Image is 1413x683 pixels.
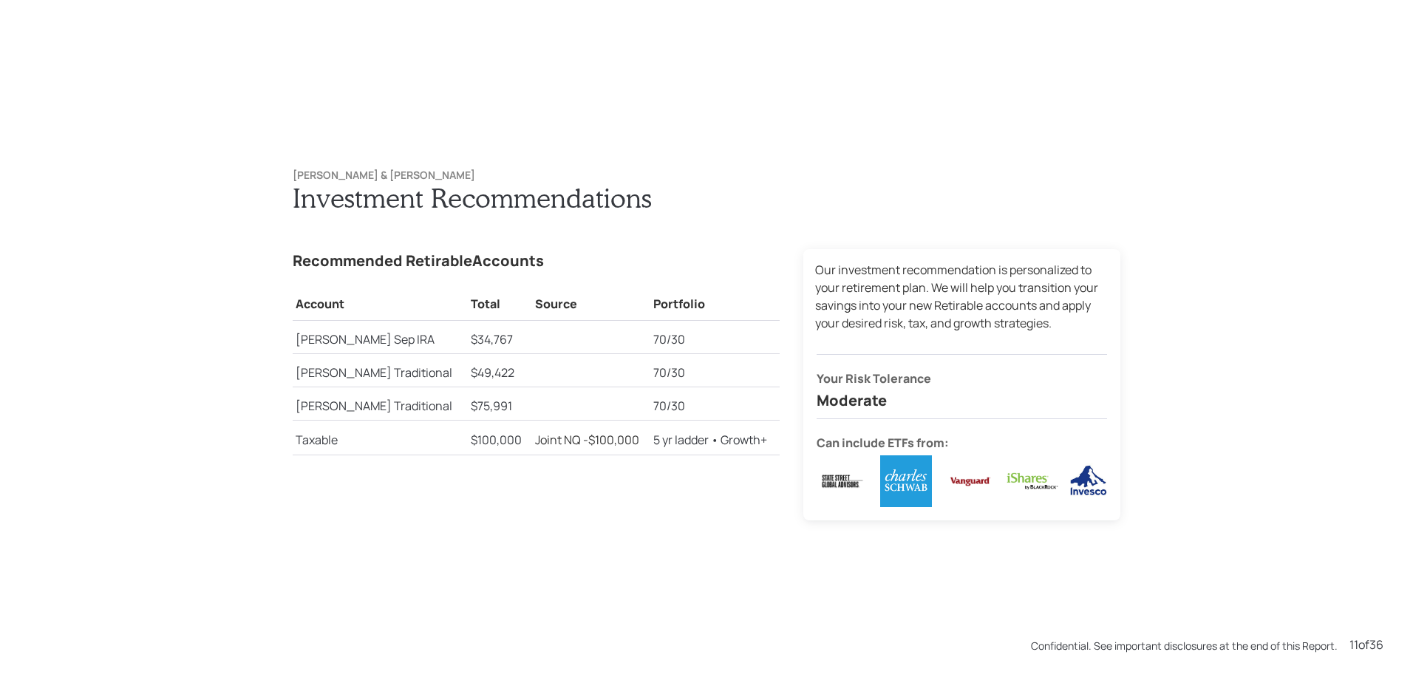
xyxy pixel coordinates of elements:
[817,389,1107,412] h4: Moderate
[293,353,468,387] td: [PERSON_NAME] Traditional
[296,295,465,314] h5: Account
[293,387,468,420] td: [PERSON_NAME] Traditional
[535,295,648,314] h5: Source
[653,295,777,314] h5: Portfolio
[817,469,868,493] img: state-street-FUNWI2OR.digested.png
[944,471,995,492] img: vanguard-WCXT6M37.digested.png
[650,387,780,420] td: 70/30
[471,295,528,314] h5: Total
[293,320,468,353] td: [PERSON_NAME] Sep IRA
[293,420,468,455] td: Taxable
[650,420,780,455] td: 5 yr ladder • Growth+
[293,249,780,273] h4: Recommended Retirable Accounts
[1349,636,1383,653] div: 11 of 36
[650,353,780,387] td: 70/30
[1007,472,1058,490] img: ishares-MSNNBPOF.digested.png
[815,261,1109,332] p: Our investment recommendation is personalized to your retirement plan. We will help you transitio...
[1031,638,1338,653] div: Confidential. See important disclosures at the end of this Report.
[468,353,531,387] td: $49,422
[817,370,1107,389] h5: Your Risk Tolerance
[535,431,648,449] p: Joint NQ - $100,000
[817,434,1107,453] h5: Can include ETFs from:
[468,320,531,353] td: $34,767
[650,320,780,353] td: 70/30
[468,387,531,420] td: $75,991
[880,455,932,507] img: charles-schwab-MAOQTFZI.digested.png
[293,182,1120,214] h1: Investment Recommendations
[468,420,531,455] td: $100,000
[1070,463,1107,500] img: invesco-5KUTAOVH.digested.png
[293,169,1120,182] h6: [PERSON_NAME] & [PERSON_NAME]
